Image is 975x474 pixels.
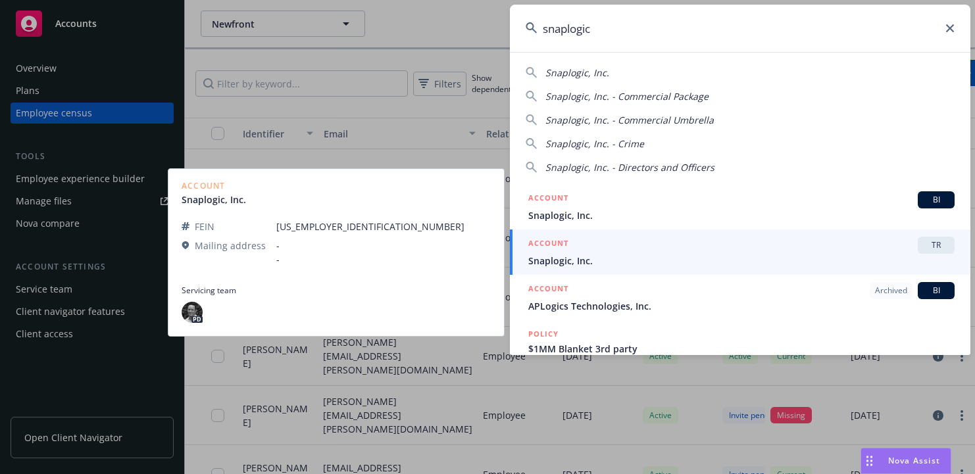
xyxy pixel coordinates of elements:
span: Snaplogic, Inc. [528,208,955,222]
input: Search... [510,5,970,52]
span: Archived [875,285,907,296]
span: $1MM Blanket 3rd party [528,342,955,356]
span: Snaplogic, Inc. - Directors and Officers [545,161,714,174]
span: Snaplogic, Inc. - Commercial Package [545,90,709,103]
span: APLogics Technologies, Inc. [528,299,955,313]
h5: ACCOUNT [528,237,568,252]
span: TR [923,239,949,251]
span: Snaplogic, Inc. [528,254,955,268]
h5: ACCOUNT [528,282,568,298]
button: Nova Assist [861,448,951,474]
span: Snaplogic, Inc. - Crime [545,137,644,150]
h5: POLICY [528,327,559,341]
span: Snaplogic, Inc. [545,66,609,79]
div: Drag to move [861,448,878,473]
span: Nova Assist [888,455,940,466]
a: POLICY$1MM Blanket 3rd party [510,320,970,377]
span: Snaplogic, Inc. - Commercial Umbrella [545,114,714,126]
a: ACCOUNTTRSnaplogic, Inc. [510,229,970,275]
a: ACCOUNTBISnaplogic, Inc. [510,184,970,229]
h5: ACCOUNT [528,191,568,207]
span: BI [923,194,949,206]
span: BI [923,285,949,296]
a: ACCOUNTArchivedBIAPLogics Technologies, Inc. [510,275,970,320]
